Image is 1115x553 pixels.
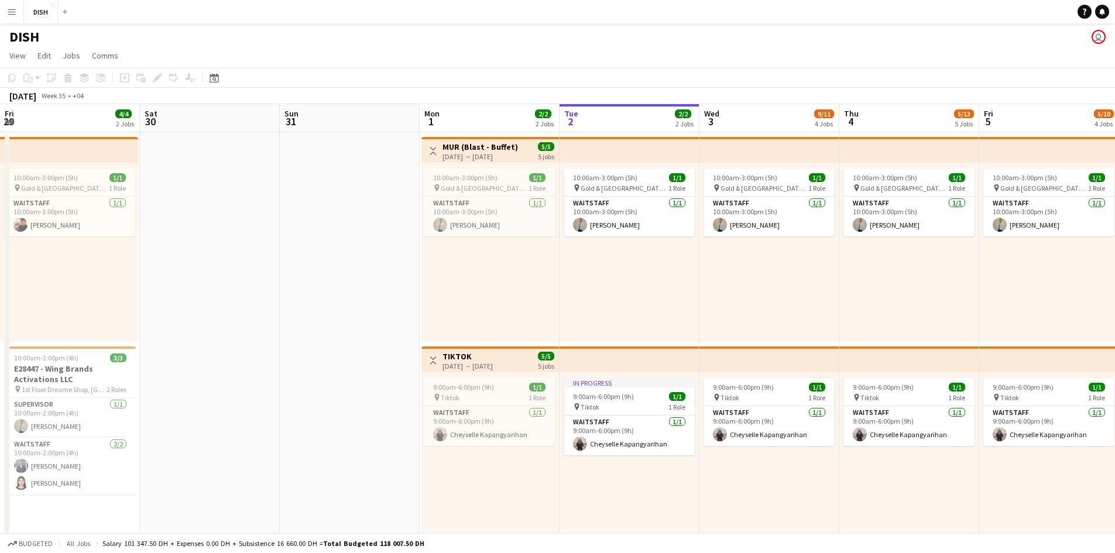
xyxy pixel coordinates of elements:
span: Jobs [63,50,80,61]
app-card-role: Supervisor1/110:00am-2:00pm (4h)[PERSON_NAME] [5,398,136,438]
span: Gold & [GEOGRAPHIC_DATA], [PERSON_NAME] Rd - Al Quoz - Al Quoz Industrial Area 3 - [GEOGRAPHIC_DA... [581,184,668,193]
span: 1/1 [109,173,126,182]
app-job-card: In progress9:00am-6:00pm (9h)1/1 Tiktok1 RoleWaitstaff1/19:00am-6:00pm (9h)Cheyselle Kapangyarihan [564,378,695,455]
span: Total Budgeted 118 007.50 DH [323,539,424,548]
div: 5 jobs [538,360,554,370]
app-card-role: Waitstaff1/110:00am-3:00pm (5h)[PERSON_NAME] [983,197,1114,236]
span: 1 Role [948,393,965,402]
span: 4 [842,115,859,128]
span: 2 Roles [107,385,126,394]
span: 1 Role [529,393,546,402]
app-card-role: Waitstaff1/110:00am-3:00pm (5h)[PERSON_NAME] [704,197,835,236]
app-card-role: Waitstaff1/110:00am-3:00pm (5h)[PERSON_NAME] [4,197,135,236]
div: 10:00am-3:00pm (5h)1/1 Gold & [GEOGRAPHIC_DATA], [PERSON_NAME] Rd - Al Quoz - Al Quoz Industrial ... [983,169,1114,236]
span: 4/4 [115,109,132,118]
h3: TIKTOK [442,351,493,362]
span: Gold & [GEOGRAPHIC_DATA], [PERSON_NAME] Rd - Al Quoz - Al Quoz Industrial Area 3 - [GEOGRAPHIC_DA... [21,184,109,193]
button: DISH [24,1,58,23]
app-job-card: 10:00am-2:00pm (4h)3/3E28447 - Wing Brands Activations LLC 1st Floor Dreame Shop, [GEOGRAPHIC_DAT... [5,346,136,494]
app-card-role: Waitstaff1/19:00am-6:00pm (9h)Cheyselle Kapangyarihan [843,406,975,446]
div: [DATE] → [DATE] [442,152,518,161]
div: 4 Jobs [1095,119,1113,128]
span: 3/3 [110,353,126,362]
span: 9:00am-6:00pm (9h) [433,383,494,391]
span: 3 [702,115,719,128]
div: 2 Jobs [675,119,694,128]
span: 1 Role [1088,184,1105,193]
app-job-card: 10:00am-3:00pm (5h)1/1 Gold & [GEOGRAPHIC_DATA], [PERSON_NAME] Rd - Al Quoz - Al Quoz Industrial ... [843,169,975,236]
span: Budgeted [19,540,53,548]
span: 1 Role [109,184,126,193]
app-card-role: Waitstaff1/110:00am-3:00pm (5h)[PERSON_NAME] [564,197,695,236]
div: 2 Jobs [536,119,554,128]
span: 9:00am-6:00pm (9h) [993,383,1054,391]
span: 1 Role [948,184,965,193]
app-job-card: 10:00am-3:00pm (5h)1/1 Gold & [GEOGRAPHIC_DATA], [PERSON_NAME] Rd - Al Quoz - Al Quoz Industrial ... [424,169,555,236]
span: 1 Role [808,184,825,193]
button: Budgeted [6,537,54,550]
span: Gold & [GEOGRAPHIC_DATA], [PERSON_NAME] Rd - Al Quoz - Al Quoz Industrial Area 3 - [GEOGRAPHIC_DA... [441,184,529,193]
span: 1 [423,115,440,128]
div: [DATE] [9,90,36,102]
span: Comms [92,50,118,61]
span: 1/1 [809,383,825,391]
app-card-role: Waitstaff1/19:00am-6:00pm (9h)Cheyselle Kapangyarihan [424,406,555,446]
app-card-role: Waitstaff1/19:00am-6:00pm (9h)Cheyselle Kapangyarihan [983,406,1114,446]
span: 1 Role [668,184,685,193]
div: In progress [564,378,695,387]
span: Tiktok [441,393,459,402]
app-user-avatar: Tracy Secreto [1092,30,1106,44]
div: 2 Jobs [116,119,134,128]
span: 5 [982,115,993,128]
span: 1/1 [949,383,965,391]
app-job-card: 9:00am-6:00pm (9h)1/1 Tiktok1 RoleWaitstaff1/19:00am-6:00pm (9h)Cheyselle Kapangyarihan [424,378,555,446]
span: Week 35 [39,91,68,100]
div: +04 [73,91,84,100]
div: 9:00am-6:00pm (9h)1/1 Tiktok1 RoleWaitstaff1/19:00am-6:00pm (9h)Cheyselle Kapangyarihan [704,378,835,446]
app-job-card: 10:00am-3:00pm (5h)1/1 Gold & [GEOGRAPHIC_DATA], [PERSON_NAME] Rd - Al Quoz - Al Quoz Industrial ... [704,169,835,236]
span: 10:00am-3:00pm (5h) [853,173,917,182]
app-job-card: 10:00am-3:00pm (5h)1/1 Gold & [GEOGRAPHIC_DATA], [PERSON_NAME] Rd - Al Quoz - Al Quoz Industrial ... [4,169,135,236]
app-card-role: Waitstaff1/19:00am-6:00pm (9h)Cheyselle Kapangyarihan [704,406,835,446]
a: Edit [33,48,56,63]
span: View [9,50,26,61]
span: 2/2 [535,109,551,118]
span: Sun [284,108,299,119]
div: 4 Jobs [815,119,833,128]
span: Fri [984,108,993,119]
span: 10:00am-3:00pm (5h) [993,173,1057,182]
span: 1/1 [529,173,546,182]
app-job-card: 9:00am-6:00pm (9h)1/1 Tiktok1 RoleWaitstaff1/19:00am-6:00pm (9h)Cheyselle Kapangyarihan [843,378,975,446]
span: Thu [844,108,859,119]
span: Mon [424,108,440,119]
span: 10:00am-2:00pm (4h) [14,353,78,362]
span: 1 Role [808,393,825,402]
span: 1/1 [529,383,546,391]
div: 5 Jobs [955,119,973,128]
span: Edit [37,50,51,61]
span: 1/1 [669,392,685,401]
span: 31 [283,115,299,128]
span: All jobs [64,539,92,548]
span: 10:00am-3:00pm (5h) [713,173,777,182]
app-job-card: 9:00am-6:00pm (9h)1/1 Tiktok1 RoleWaitstaff1/19:00am-6:00pm (9h)Cheyselle Kapangyarihan [983,378,1114,446]
span: 1 Role [529,184,546,193]
span: 29 [3,115,14,128]
app-card-role: Waitstaff2/210:00am-2:00pm (4h)[PERSON_NAME][PERSON_NAME] [5,438,136,494]
span: Tiktok [581,403,599,411]
span: 1/1 [669,173,685,182]
span: 5/5 [538,142,554,151]
span: Tue [564,108,578,119]
span: 9:00am-6:00pm (9h) [853,383,914,391]
span: 2 [562,115,578,128]
app-card-role: Waitstaff1/19:00am-6:00pm (9h)Cheyselle Kapangyarihan [564,415,695,455]
span: Fri [5,108,14,119]
span: 2/2 [675,109,691,118]
span: 5/10 [1094,109,1114,118]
